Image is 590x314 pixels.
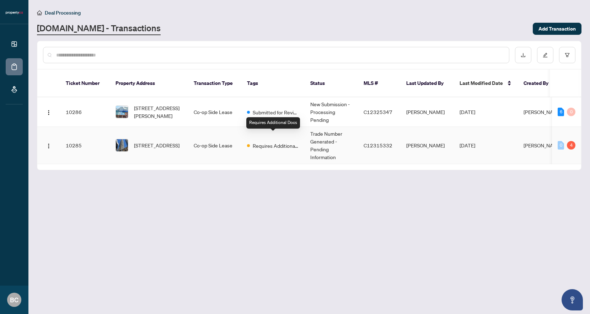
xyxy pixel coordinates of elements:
td: New Submission - Processing Pending [305,97,358,127]
span: Deal Processing [45,10,81,16]
div: Requires Additional Docs [246,117,300,129]
th: Created By [518,70,560,97]
th: Last Modified Date [454,70,518,97]
th: Property Address [110,70,188,97]
img: thumbnail-img [116,139,128,151]
span: [DATE] [460,109,475,115]
img: thumbnail-img [116,106,128,118]
div: 4 [567,141,575,150]
th: Last Updated By [401,70,454,97]
button: Add Transaction [533,23,581,35]
span: download [521,53,526,58]
button: filter [559,47,575,63]
img: Logo [46,143,52,149]
span: Last Modified Date [460,79,503,87]
img: Logo [46,110,52,115]
span: filter [565,53,570,58]
span: Requires Additional Docs [253,142,299,150]
button: Open asap [562,289,583,310]
td: 10286 [60,97,110,127]
td: Co-op Side Lease [188,127,241,164]
th: Status [305,70,358,97]
span: [PERSON_NAME] [524,142,562,148]
td: Trade Number Generated - Pending Information [305,127,358,164]
div: 0 [558,141,564,150]
span: [DATE] [460,142,475,148]
span: BC [10,295,18,305]
button: Logo [43,140,54,151]
span: Submitted for Review [253,108,299,116]
button: download [515,47,531,63]
th: Tags [241,70,305,97]
div: 0 [567,108,575,116]
td: [PERSON_NAME] [401,97,454,127]
img: logo [6,11,23,15]
button: edit [537,47,553,63]
a: [DOMAIN_NAME] - Transactions [37,22,161,35]
div: 6 [558,108,564,116]
span: edit [543,53,548,58]
span: [STREET_ADDRESS][PERSON_NAME] [134,104,182,120]
th: Transaction Type [188,70,241,97]
button: Logo [43,106,54,118]
span: [PERSON_NAME] [524,109,562,115]
td: 10285 [60,127,110,164]
td: Co-op Side Lease [188,97,241,127]
td: [PERSON_NAME] [401,127,454,164]
th: Ticket Number [60,70,110,97]
span: C12315332 [364,142,392,148]
span: [STREET_ADDRESS] [134,141,179,149]
span: Add Transaction [538,23,576,34]
span: C12325347 [364,109,392,115]
span: home [37,10,42,15]
th: MLS # [358,70,401,97]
